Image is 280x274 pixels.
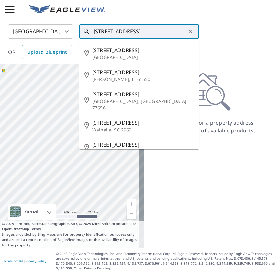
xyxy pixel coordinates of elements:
[94,22,186,40] input: Search by address or latitude-longitude
[92,127,194,133] p: Walhalla, SC 29691
[92,76,194,83] p: [PERSON_NAME], IL 61550
[25,1,109,18] a: EV Logo
[3,259,46,263] p: |
[127,209,136,219] a: Current Level 5, Zoom Out
[30,226,41,231] a: Terms
[8,45,72,59] div: OR
[29,5,105,15] img: EV Logo
[2,226,29,231] a: OpenStreetMap
[8,22,73,40] div: [GEOGRAPHIC_DATA]
[92,119,194,127] span: [STREET_ADDRESS]
[92,98,194,111] p: [GEOGRAPHIC_DATA], [GEOGRAPHIC_DATA] 77656
[3,259,23,263] a: Terms of Use
[92,46,194,54] span: [STREET_ADDRESS]
[92,90,194,98] span: [STREET_ADDRESS]
[92,141,194,149] span: [STREET_ADDRESS]
[56,251,277,271] p: © 2025 Eagle View Technologies, Inc. and Pictometry International Corp. All Rights Reserved. Repo...
[8,204,56,220] div: Aerial
[92,149,194,155] p: Ligonier, [GEOGRAPHIC_DATA] 15658
[127,199,136,209] a: Current Level 5, Zoom In
[27,48,67,56] span: Upload Blueprint
[2,221,142,232] span: © 2025 TomTom, Earthstar Geographics SIO, © 2025 Microsoft Corporation, ©
[23,204,40,220] div: Aerial
[22,45,72,59] a: Upload Blueprint
[92,54,194,61] p: [GEOGRAPHIC_DATA]
[186,27,195,36] button: Clear
[25,259,46,263] a: Privacy Policy
[92,68,194,76] span: [STREET_ADDRESS]
[169,119,255,134] p: Searching for a property address to view a list of available products.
